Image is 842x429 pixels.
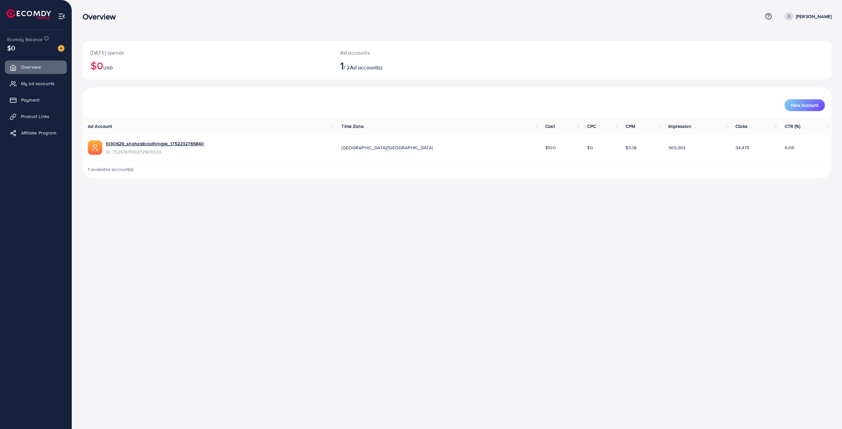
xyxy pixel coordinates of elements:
[88,140,102,155] img: ic-ads-acc.e4c84228.svg
[814,399,837,424] iframe: Chat
[21,64,41,70] span: Overview
[21,113,49,120] span: Product Links
[626,123,635,130] span: CPM
[106,149,204,155] span: ID: 7525781510272909320
[545,144,556,151] span: $100
[587,123,596,130] span: CPC
[5,77,67,90] a: My ad accounts
[587,144,593,151] span: $0
[791,103,818,107] span: New Account
[668,144,685,151] span: 569,363
[90,59,324,72] h2: $0
[88,123,112,130] span: Ad Account
[103,64,112,71] span: USD
[7,9,51,19] img: logo
[5,126,67,139] a: Affiliate Program
[340,58,344,73] span: 1
[785,144,794,151] span: 6.06
[340,49,511,57] p: Ad accounts
[58,45,64,52] img: image
[626,144,636,151] span: $0.18
[341,123,363,130] span: Time Zone
[7,36,43,43] span: Ecomdy Balance
[21,97,39,103] span: Payment
[21,80,55,87] span: My ad accounts
[668,123,691,130] span: Impression
[5,93,67,107] a: Payment
[796,12,831,20] p: [PERSON_NAME]
[350,64,382,71] span: Ad account(s)
[21,130,56,136] span: Affiliate Program
[340,59,511,72] h2: / 2
[545,123,555,130] span: Cost
[58,12,65,20] img: menu
[341,144,433,151] span: [GEOGRAPHIC_DATA]/[GEOGRAPHIC_DATA]
[106,140,204,147] a: 1030629_shahzaibclothingpk_1752232765840
[785,123,800,130] span: CTR (%)
[90,49,324,57] p: [DATE] spends
[7,43,15,53] span: $0
[735,123,748,130] span: Clicks
[735,144,750,151] span: 34,475
[83,12,121,21] h3: Overview
[88,166,134,173] span: 1 available account(s)
[782,12,831,21] a: [PERSON_NAME]
[5,60,67,74] a: Overview
[5,110,67,123] a: Product Links
[784,99,825,111] button: New Account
